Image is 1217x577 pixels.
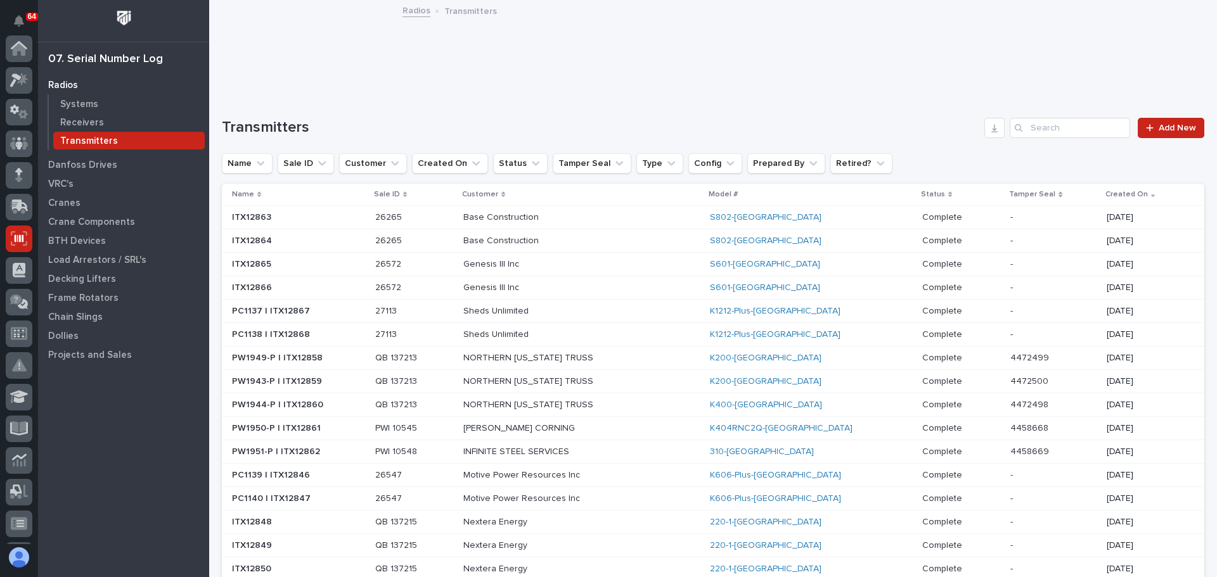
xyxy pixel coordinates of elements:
p: 4458668 [1010,421,1051,434]
p: NORTHERN [US_STATE] TRUSS [463,376,685,387]
a: Radios [38,75,209,94]
p: - [1010,303,1015,317]
p: - [1010,280,1015,293]
p: Nextera Energy [463,517,685,528]
p: 4458669 [1010,444,1052,457]
p: Complete [922,257,965,270]
p: Created On [1105,187,1148,201]
p: NORTHERN [US_STATE] TRUSS [463,400,685,410]
p: [DATE] [1107,212,1184,223]
p: Load Arrestors / SRL's [48,255,146,266]
button: Tamper Seal [553,153,631,174]
a: Chain Slings [38,307,209,326]
p: [DATE] [1107,493,1184,504]
a: Load Arrestors / SRL's [38,250,209,269]
p: 27113 [375,327,399,340]
p: [DATE] [1107,540,1184,551]
p: [DATE] [1107,282,1184,293]
p: 26265 [375,210,404,223]
a: Frame Rotators [38,288,209,307]
a: 310-[GEOGRAPHIC_DATA] [710,447,814,457]
p: NORTHERN [US_STATE] TRUSS [463,353,685,364]
tr: PW1950-P | ITX12861PW1950-P | ITX12861 PWI 10545PWI 10545 [PERSON_NAME] CORNINGK404RNC2Q-[GEOGRAP... [222,417,1204,440]
p: Cranes [48,198,80,209]
p: Dollies [48,331,79,342]
p: - [1010,538,1015,551]
p: PC1140 | ITX12847 [232,491,313,504]
p: Complete [922,233,965,246]
p: PW1949-P | ITX12858 [232,350,325,364]
a: Radios [402,3,430,17]
p: [DATE] [1107,353,1184,364]
p: INFINITE STEEL SERVICES [463,447,685,457]
button: Prepared By [747,153,825,174]
p: Decking Lifters [48,274,116,285]
tr: ITX12866ITX12866 2657226572 Genesis III IncS601-[GEOGRAPHIC_DATA] CompleteComplete -- [DATE] [222,276,1204,300]
p: PW1943-P | ITX12859 [232,374,325,387]
p: VRC's [48,179,74,190]
p: ITX12850 [232,561,274,574]
p: Sale ID [374,187,400,201]
button: Customer [339,153,407,174]
p: [DATE] [1107,423,1184,434]
tr: PC1137 | ITX12867PC1137 | ITX12867 2711327113 Sheds UnlimitedK1212-Plus-[GEOGRAPHIC_DATA] Complet... [222,300,1204,323]
a: Danfoss Drives [38,155,209,174]
p: Complete [922,397,965,410]
p: PWI 10545 [375,421,420,434]
p: Transmitters [60,136,118,147]
p: Complete [922,491,965,504]
p: Name [232,187,254,201]
p: Crane Components [48,217,135,228]
tr: ITX12849ITX12849 QB 137215QB 137215 Nextera Energy220-1-[GEOGRAPHIC_DATA] CompleteComplete -- [DATE] [222,533,1204,557]
p: QB 137215 [375,514,420,528]
tr: ITX12865ITX12865 2657226572 Genesis III IncS601-[GEOGRAPHIC_DATA] CompleteComplete -- [DATE] [222,253,1204,276]
a: S802-[GEOGRAPHIC_DATA] [710,236,821,246]
p: Complete [922,350,965,364]
p: Danfoss Drives [48,160,117,171]
tr: PW1949-P | ITX12858PW1949-P | ITX12858 QB 137213QB 137213 NORTHERN [US_STATE] TRUSSK200-[GEOGRAPH... [222,346,1204,370]
p: Nextera Energy [463,564,685,574]
p: PC1137 | ITX12867 [232,303,312,317]
a: K606-Plus-[GEOGRAPHIC_DATA] [710,493,841,504]
p: Complete [922,538,965,551]
a: Decking Lifters [38,269,209,288]
button: Config [688,153,742,174]
p: [DATE] [1107,329,1184,340]
p: Base Construction [463,236,685,246]
p: PWI 10548 [375,444,420,457]
p: - [1010,327,1015,340]
tr: PC1139 | ITX12846PC1139 | ITX12846 2654726547 Motive Power Resources IncK606-Plus-[GEOGRAPHIC_DAT... [222,464,1204,487]
p: PC1139 | ITX12846 [232,467,312,481]
p: Complete [922,374,965,387]
a: K200-[GEOGRAPHIC_DATA] [710,376,821,387]
tr: PC1138 | ITX12868PC1138 | ITX12868 2711327113 Sheds UnlimitedK1212-Plus-[GEOGRAPHIC_DATA] Complet... [222,323,1204,346]
p: - [1010,233,1015,246]
p: QB 137215 [375,538,420,551]
tr: PW1944-P | ITX12860PW1944-P | ITX12860 QB 137213QB 137213 NORTHERN [US_STATE] TRUSSK400-[GEOGRAPH... [222,393,1204,417]
img: Workspace Logo [112,6,136,30]
p: [DATE] [1107,470,1184,481]
a: Cranes [38,193,209,212]
button: users-avatar [6,544,32,571]
p: Motive Power Resources Inc [463,470,685,481]
p: Customer [462,187,498,201]
p: ITX12865 [232,257,274,270]
p: - [1010,210,1015,223]
tr: PW1943-P | ITX12859PW1943-P | ITX12859 QB 137213QB 137213 NORTHERN [US_STATE] TRUSSK200-[GEOGRAPH... [222,370,1204,393]
input: Search [1010,118,1130,138]
tr: ITX12848ITX12848 QB 137215QB 137215 Nextera Energy220-1-[GEOGRAPHIC_DATA] CompleteComplete -- [DATE] [222,510,1204,533]
p: - [1010,491,1015,504]
p: ITX12866 [232,280,274,293]
button: Type [636,153,683,174]
h1: Transmitters [222,118,979,137]
p: ITX12849 [232,538,274,551]
tr: ITX12864ITX12864 2626526265 Base ConstructionS802-[GEOGRAPHIC_DATA] CompleteComplete -- [DATE] [222,229,1204,253]
a: Dollies [38,326,209,345]
a: 220-1-[GEOGRAPHIC_DATA] [710,540,821,551]
p: 26547 [375,491,404,504]
p: Status [921,187,945,201]
a: Crane Components [38,212,209,231]
p: ITX12848 [232,514,274,528]
p: - [1010,561,1015,574]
